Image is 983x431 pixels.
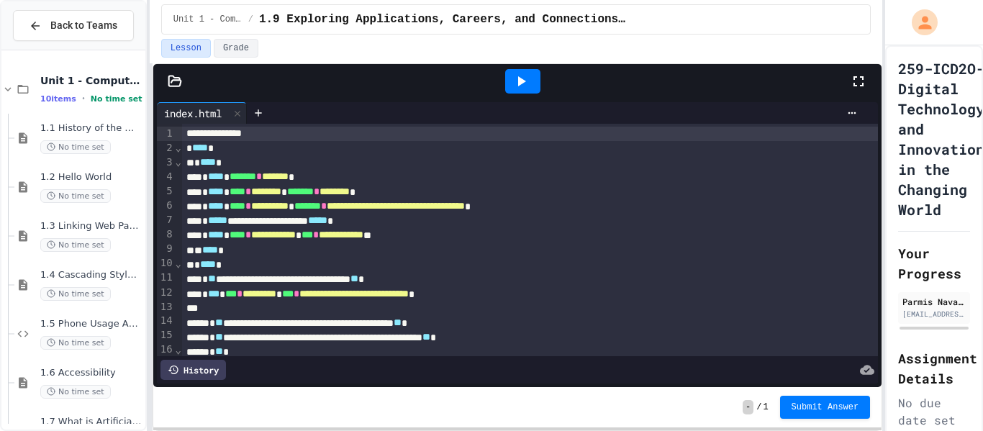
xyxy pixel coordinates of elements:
span: / [248,14,253,25]
span: Fold line [175,258,182,269]
div: 12 [157,286,175,300]
div: 16 [157,342,175,357]
span: No time set [40,385,111,399]
span: No time set [40,238,111,252]
button: Grade [214,39,258,58]
div: 7 [157,213,175,227]
span: 10 items [40,94,76,104]
div: History [160,360,226,380]
span: 1.3 Linking Web Pages [40,220,142,232]
button: Submit Answer [780,396,871,419]
span: 1 [763,401,768,413]
span: No time set [40,189,111,203]
span: Unit 1 - Computational Thinking and Making Connections [40,74,142,87]
div: Parmis Navabsafavi [902,295,966,308]
span: 1.6 Accessibility [40,367,142,379]
span: No time set [91,94,142,104]
span: • [82,93,85,104]
span: Back to Teams [50,18,117,33]
h2: Your Progress [898,243,970,283]
span: 1.2 Hello World [40,171,142,183]
button: Lesson [161,39,211,58]
span: Submit Answer [792,401,859,413]
div: 8 [157,227,175,242]
span: 1.7 What is Artificial Intelligence (AI) [40,416,142,428]
span: No time set [40,140,111,154]
span: 1.4 Cascading Style Sheets [40,269,142,281]
span: No time set [40,336,111,350]
span: 1.5 Phone Usage Assignment [40,318,142,330]
span: 1.9 Exploring Applications, Careers, and Connections in the Digital World [259,11,628,28]
div: 4 [157,170,175,184]
div: 3 [157,155,175,170]
div: 2 [157,141,175,155]
div: index.html [157,102,247,124]
button: Back to Teams [13,10,134,41]
span: Fold line [175,344,182,355]
div: 1 [157,127,175,141]
div: index.html [157,106,229,121]
span: Unit 1 - Computational Thinking and Making Connections [173,14,243,25]
div: 15 [157,328,175,342]
h2: Assignment Details [898,348,970,389]
span: Fold line [175,156,182,168]
span: Fold line [175,142,182,153]
div: No due date set [898,394,970,429]
div: My Account [897,6,941,39]
div: 5 [157,184,175,199]
span: No time set [40,287,111,301]
span: / [756,401,761,413]
span: 1.1 History of the WWW [40,122,142,135]
div: 9 [157,242,175,256]
div: 10 [157,256,175,271]
div: 14 [157,314,175,328]
div: 11 [157,271,175,285]
div: [EMAIL_ADDRESS][DOMAIN_NAME] [902,309,966,319]
span: - [743,400,753,414]
div: 6 [157,199,175,213]
div: 13 [157,300,175,314]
